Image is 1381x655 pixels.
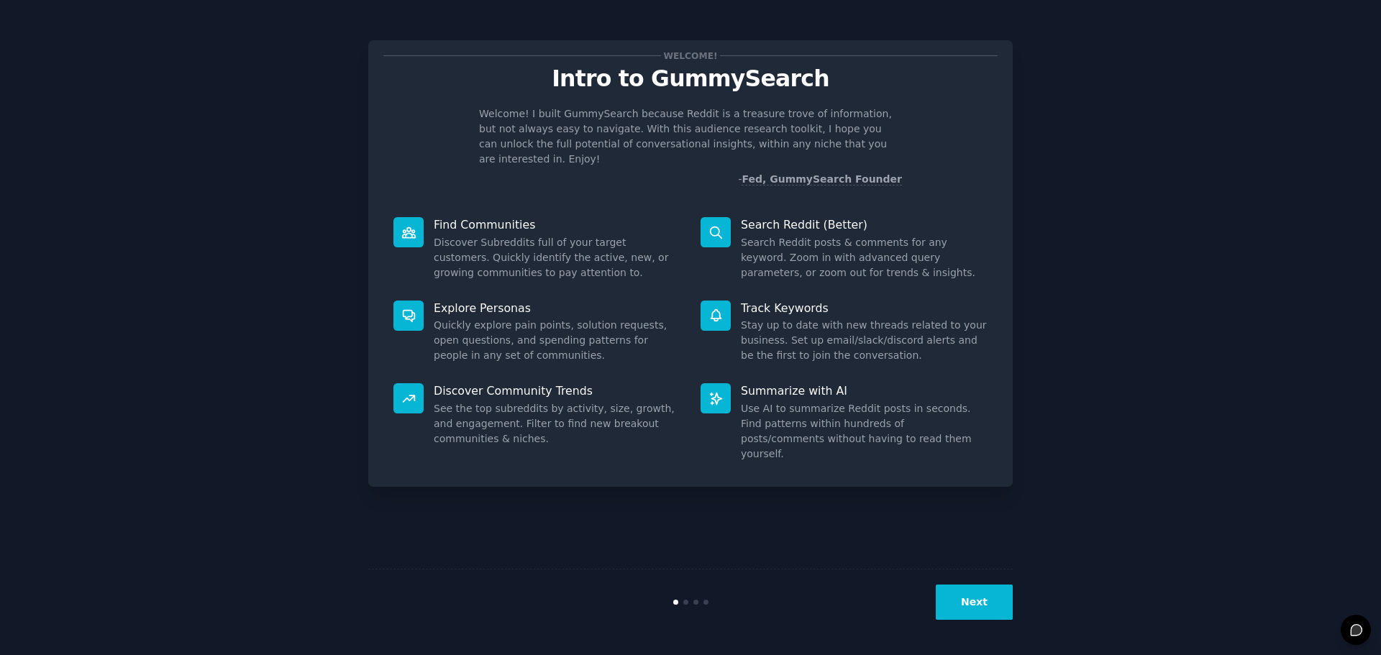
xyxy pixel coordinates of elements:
[434,217,680,232] p: Find Communities
[434,235,680,280] dd: Discover Subreddits full of your target customers. Quickly identify the active, new, or growing c...
[936,585,1013,620] button: Next
[434,383,680,398] p: Discover Community Trends
[434,401,680,446] dd: See the top subreddits by activity, size, growth, and engagement. Filter to find new breakout com...
[741,235,988,280] dd: Search Reddit posts & comments for any keyword. Zoom in with advanced query parameters, or zoom o...
[741,217,988,232] p: Search Reddit (Better)
[434,318,680,363] dd: Quickly explore pain points, solution requests, open questions, and spending patterns for people ...
[741,383,988,398] p: Summarize with AI
[383,66,998,91] p: Intro to GummySearch
[741,318,988,363] dd: Stay up to date with new threads related to your business. Set up email/slack/discord alerts and ...
[741,301,988,316] p: Track Keywords
[434,301,680,316] p: Explore Personas
[742,173,902,185] a: Fed, GummySearch Founder
[741,401,988,462] dd: Use AI to summarize Reddit posts in seconds. Find patterns within hundreds of posts/comments with...
[479,106,902,167] p: Welcome! I built GummySearch because Reddit is a treasure trove of information, but not always ea...
[738,172,902,187] div: -
[661,48,720,63] span: Welcome!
